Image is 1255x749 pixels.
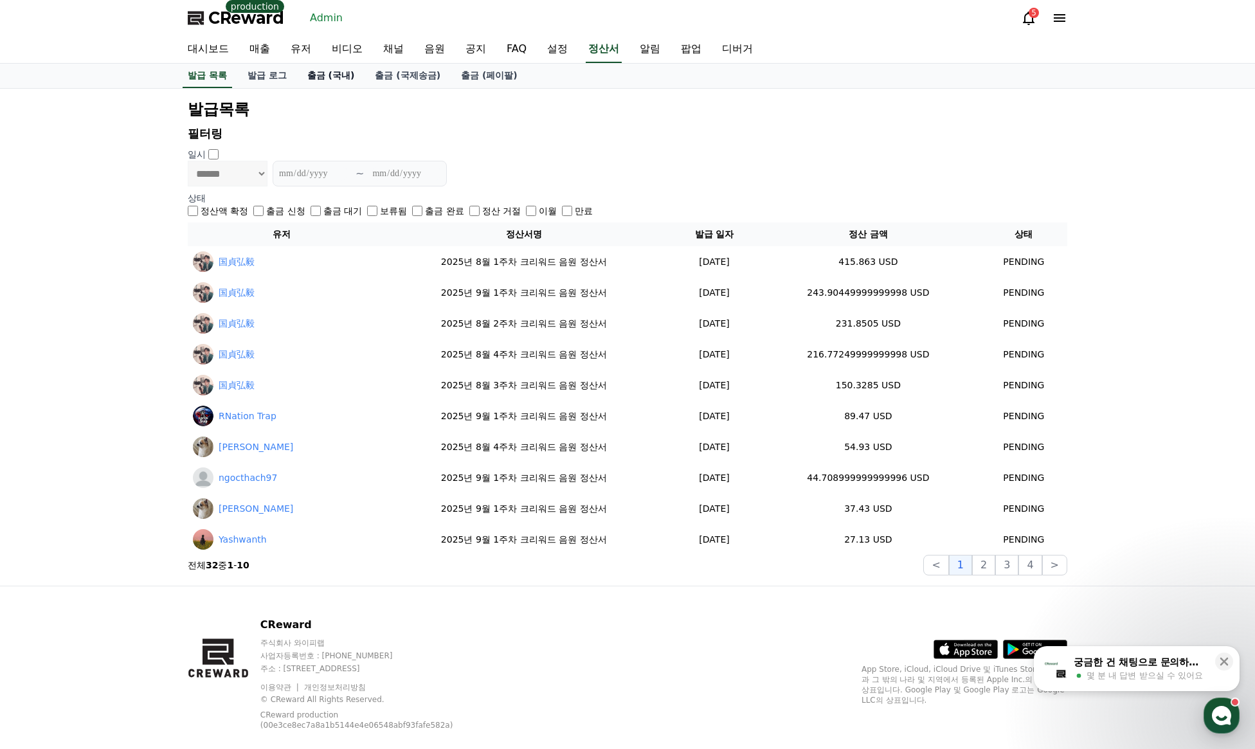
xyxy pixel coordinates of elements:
[118,428,133,438] span: 대화
[260,694,486,705] p: © CReward All Rights Reserved.
[375,524,673,555] td: 2025년 9월 1주차 크리워드 음원 정산서
[414,36,455,63] a: 음원
[756,222,980,246] th: 정산 금액
[206,560,218,570] strong: 32
[537,36,578,63] a: 설정
[193,251,213,272] img: 国貞弘毅
[375,308,673,339] td: 2025년 8월 2주차 크리워드 음원 정산서
[193,498,213,519] img: Adrián Navarro Martínez
[239,36,280,63] a: 매출
[356,166,364,181] p: ~
[673,246,756,277] td: [DATE]
[451,64,528,88] a: 출금 (페이팔)
[199,427,214,437] span: 설정
[237,64,297,88] a: 발급 로그
[188,559,249,572] p: 전체 중 -
[219,471,277,485] a: ngocthach97
[375,431,673,462] td: 2025년 8월 4주차 크리워드 음원 정산서
[193,282,213,303] img: 国貞弘毅
[219,533,267,546] a: Yashwanth
[260,663,486,674] p: 주소 : [STREET_ADDRESS]
[980,431,1067,462] td: PENDING
[980,222,1067,246] th: 상태
[673,277,756,308] td: [DATE]
[201,204,248,217] label: 정산액 확정
[375,246,673,277] td: 2025년 8월 1주차 크리워드 음원 정산서
[193,467,213,488] img: ngocthach97
[712,36,763,63] a: 디버거
[980,462,1067,493] td: PENDING
[375,401,673,431] td: 2025년 9월 1주차 크리워드 음원 정산서
[375,339,673,370] td: 2025년 8월 4주차 크리워드 음원 정산서
[260,710,466,730] p: CReward production (00e3ce8ec7a8a1b5144e4e06548abf93fafe582a)
[1042,555,1067,575] button: >
[455,36,496,63] a: 공지
[227,560,233,570] strong: 1
[425,204,464,217] label: 출금 완료
[260,617,486,633] p: CReward
[756,339,980,370] td: 216.77249999999998 USD
[260,638,486,648] p: 주식회사 와이피랩
[219,255,255,269] a: 国貞弘毅
[183,64,232,88] a: 발급 목록
[193,406,213,426] img: RNation Trap
[980,401,1067,431] td: PENDING
[1021,10,1036,26] a: 5
[305,8,348,28] a: Admin
[219,440,293,454] a: [PERSON_NAME]
[375,493,673,524] td: 2025년 9월 1주차 크리워드 음원 정산서
[949,555,972,575] button: 1
[980,370,1067,401] td: PENDING
[188,192,1067,204] p: 상태
[671,36,712,63] a: 팝업
[321,36,373,63] a: 비디오
[756,401,980,431] td: 89.47 USD
[193,437,213,457] img: Adrián Navarro Martínez
[304,683,366,692] a: 개인정보처리방침
[980,524,1067,555] td: PENDING
[862,664,1067,705] p: App Store, iCloud, iCloud Drive 및 iTunes Store는 미국과 그 밖의 나라 및 지역에서 등록된 Apple Inc.의 서비스 상표입니다. Goo...
[980,277,1067,308] td: PENDING
[673,308,756,339] td: [DATE]
[1018,555,1042,575] button: 4
[260,651,486,661] p: 사업자등록번호 : [PHONE_NUMBER]
[972,555,995,575] button: 2
[237,560,249,570] strong: 10
[188,148,206,161] p: 일시
[193,344,213,365] img: 国貞弘毅
[375,370,673,401] td: 2025년 8월 3주차 크리워드 음원 정산서
[4,408,85,440] a: 홈
[193,529,213,550] img: Yashwanth
[85,408,166,440] a: 대화
[219,348,255,361] a: 国貞弘毅
[219,317,255,330] a: 国貞弘毅
[323,204,362,217] label: 출금 대기
[923,555,948,575] button: <
[673,222,756,246] th: 발급 일자
[260,683,301,692] a: 이용약관
[297,64,365,88] a: 출금 (국내)
[575,204,593,217] label: 만료
[266,204,305,217] label: 출금 신청
[756,308,980,339] td: 231.8505 USD
[208,8,284,28] span: CReward
[586,36,622,63] a: 정산서
[673,462,756,493] td: [DATE]
[177,36,239,63] a: 대시보드
[756,277,980,308] td: 243.90449999999998 USD
[756,370,980,401] td: 150.3285 USD
[673,524,756,555] td: [DATE]
[380,204,407,217] label: 보류됨
[188,125,1067,143] p: 필터링
[193,375,213,395] img: 国貞弘毅
[980,493,1067,524] td: PENDING
[673,401,756,431] td: [DATE]
[756,493,980,524] td: 37.43 USD
[539,204,557,217] label: 이월
[980,308,1067,339] td: PENDING
[188,99,1067,120] h2: 발급목록
[375,462,673,493] td: 2025년 9월 1주차 크리워드 음원 정산서
[629,36,671,63] a: 알림
[980,246,1067,277] td: PENDING
[188,222,375,246] th: 유저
